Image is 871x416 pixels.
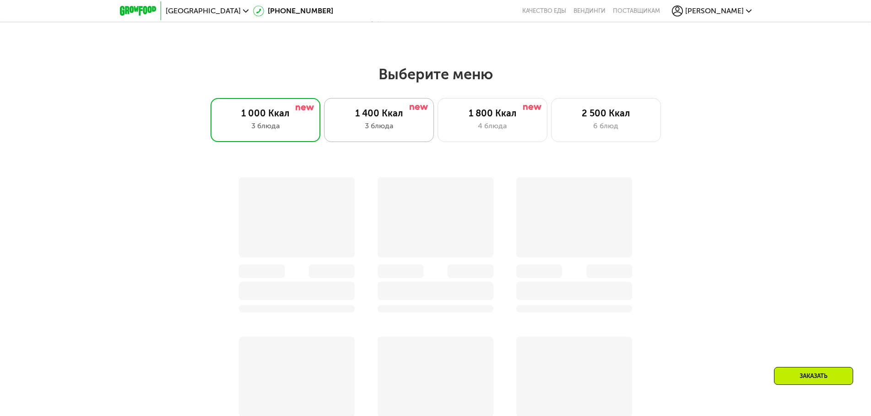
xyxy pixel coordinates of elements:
[447,120,538,131] div: 4 блюда
[220,108,311,119] div: 1 000 Ккал
[447,108,538,119] div: 1 800 Ккал
[522,7,566,15] a: Качество еды
[334,120,424,131] div: 3 блюда
[166,7,241,15] span: [GEOGRAPHIC_DATA]
[561,120,651,131] div: 6 блюд
[220,120,311,131] div: 3 блюда
[29,65,842,83] h2: Выберите меню
[573,7,606,15] a: Вендинги
[685,7,744,15] span: [PERSON_NAME]
[561,108,651,119] div: 2 500 Ккал
[774,367,853,385] div: Заказать
[253,5,333,16] a: [PHONE_NUMBER]
[334,108,424,119] div: 1 400 Ккал
[613,7,660,15] div: поставщикам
